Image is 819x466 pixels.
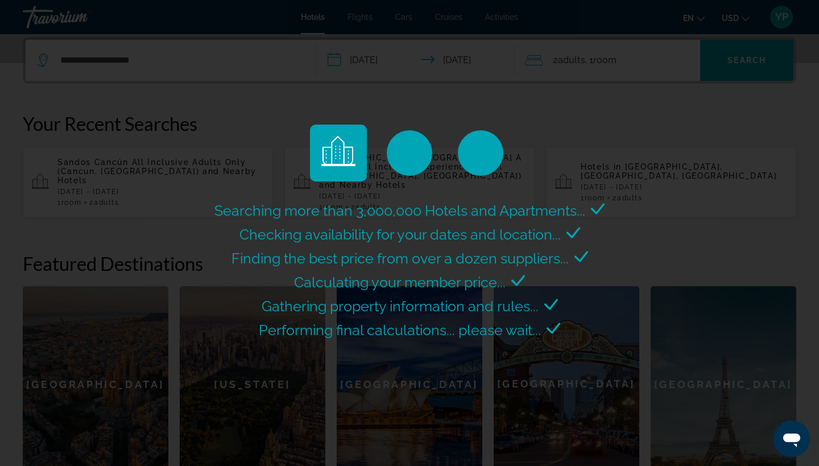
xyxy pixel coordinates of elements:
span: Searching more than 3,000,000 Hotels and Apartments... [214,202,585,219]
span: Gathering property information and rules... [262,298,539,315]
iframe: Botón para iniciar la ventana de mensajería [773,420,810,457]
span: Calculating your member price... [294,274,506,291]
span: Finding the best price from over a dozen suppliers... [231,250,569,267]
span: Performing final calculations... please wait... [259,321,541,339]
span: Checking availability for your dates and location... [239,226,561,243]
